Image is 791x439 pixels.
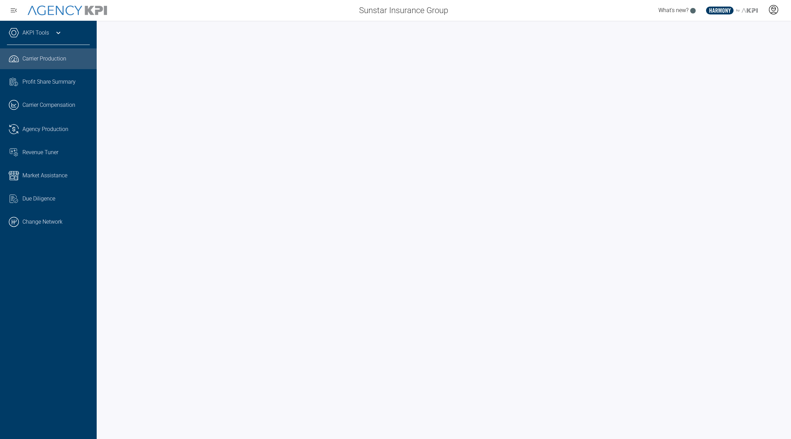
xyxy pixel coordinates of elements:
span: Due Diligence [22,195,55,203]
span: Revenue Tuner [22,148,58,157]
span: What's new? [658,7,688,13]
span: Carrier Production [22,55,66,63]
span: Sunstar Insurance Group [359,4,448,17]
img: AgencyKPI [28,6,107,16]
span: Agency Production [22,125,68,133]
a: AKPI Tools [22,29,49,37]
span: Carrier Compensation [22,101,75,109]
span: Profit Share Summary [22,78,76,86]
span: Market Assistance [22,171,67,180]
